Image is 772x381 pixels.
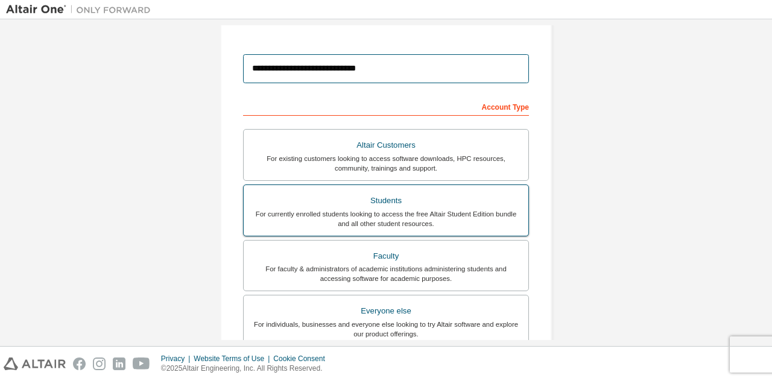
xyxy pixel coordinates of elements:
[194,354,273,364] div: Website Terms of Use
[133,357,150,370] img: youtube.svg
[251,209,521,228] div: For currently enrolled students looking to access the free Altair Student Edition bundle and all ...
[273,354,332,364] div: Cookie Consent
[251,248,521,265] div: Faculty
[251,137,521,154] div: Altair Customers
[161,364,332,374] p: © 2025 Altair Engineering, Inc. All Rights Reserved.
[251,303,521,320] div: Everyone else
[73,357,86,370] img: facebook.svg
[4,357,66,370] img: altair_logo.svg
[161,354,194,364] div: Privacy
[243,96,529,116] div: Account Type
[93,357,106,370] img: instagram.svg
[6,4,157,16] img: Altair One
[251,320,521,339] div: For individuals, businesses and everyone else looking to try Altair software and explore our prod...
[251,264,521,283] div: For faculty & administrators of academic institutions administering students and accessing softwa...
[113,357,125,370] img: linkedin.svg
[251,154,521,173] div: For existing customers looking to access software downloads, HPC resources, community, trainings ...
[251,192,521,209] div: Students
